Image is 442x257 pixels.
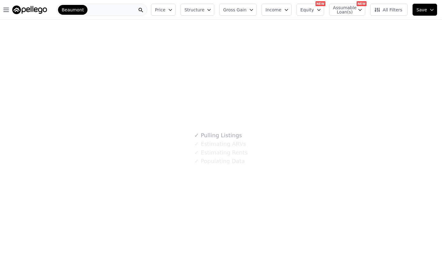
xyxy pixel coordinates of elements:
span: ✓ [194,132,199,138]
div: Populating Data [194,157,245,165]
div: NEW [316,1,325,6]
span: ✓ [194,150,199,156]
button: Gross Gain [219,4,257,16]
span: Gross Gain [223,7,246,13]
button: Equity [297,4,324,16]
button: Price [151,4,176,16]
span: Beaumont [62,7,84,13]
div: NEW [357,1,366,6]
div: Estimating ARVs [194,140,246,148]
span: Save [417,7,427,13]
button: Save [413,4,437,16]
div: Estimating Rents [194,148,247,157]
button: Income [262,4,292,16]
span: Structure [184,7,204,13]
span: Price [155,7,165,13]
span: Income [266,7,281,13]
span: ✓ [194,158,199,164]
span: All Filters [374,7,402,13]
img: Pellego [12,6,47,14]
button: Structure [180,4,214,16]
button: All Filters [370,4,408,16]
span: ✓ [194,141,199,147]
button: Assumable Loan(s) [329,4,365,16]
div: Pulling Listings [194,131,242,140]
span: Assumable Loan(s) [333,6,353,14]
span: Equity [300,7,314,13]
